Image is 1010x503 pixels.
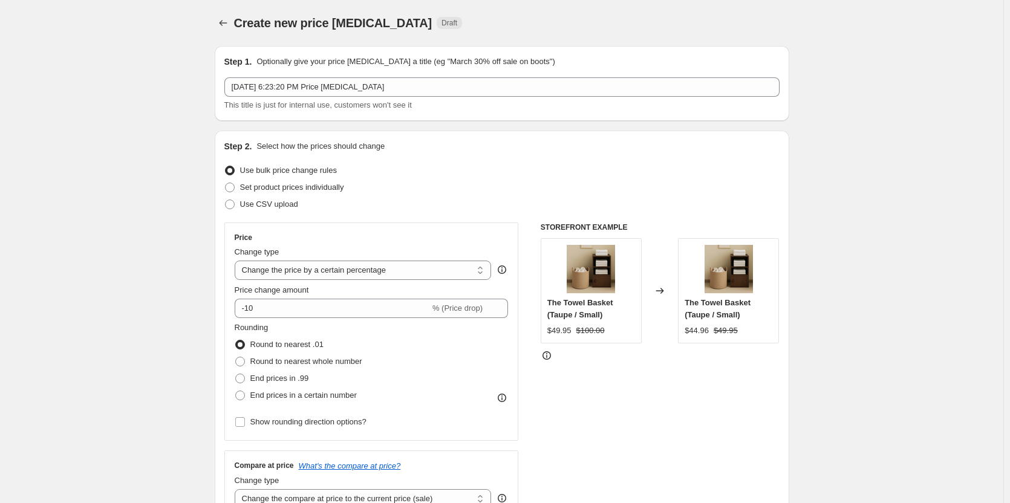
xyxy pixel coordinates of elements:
div: help [496,264,508,276]
img: mijn-winkel-towel-basket-taupe-small-the-towel-basket-75213343719799_80x.png [705,245,753,293]
span: % (Price drop) [432,303,483,313]
h3: Price [235,233,252,242]
input: 30% off holiday sale [224,77,780,97]
span: This title is just for internal use, customers won't see it [224,100,412,109]
span: Show rounding direction options? [250,417,367,426]
div: $49.95 [547,325,572,337]
input: -15 [235,299,430,318]
span: End prices in a certain number [250,391,357,400]
span: End prices in .99 [250,374,309,383]
span: Price change amount [235,285,309,294]
strike: $49.95 [714,325,738,337]
h2: Step 1. [224,56,252,68]
button: Price change jobs [215,15,232,31]
span: Change type [235,247,279,256]
span: Round to nearest .01 [250,340,324,349]
span: Create new price [MEDICAL_DATA] [234,16,432,30]
span: Draft [441,18,457,28]
p: Optionally give your price [MEDICAL_DATA] a title (eg "March 30% off sale on boots") [256,56,555,68]
span: Rounding [235,323,269,332]
h2: Step 2. [224,140,252,152]
strike: $100.00 [576,325,605,337]
span: The Towel Basket (Taupe / Small) [685,298,751,319]
span: Round to nearest whole number [250,357,362,366]
div: $44.96 [685,325,709,337]
h6: STOREFRONT EXAMPLE [541,222,780,232]
img: mijn-winkel-towel-basket-taupe-small-the-towel-basket-75213343719799_80x.png [567,245,615,293]
h3: Compare at price [235,461,294,470]
span: Set product prices individually [240,183,344,192]
button: What's the compare at price? [299,461,401,470]
span: Use CSV upload [240,200,298,209]
span: The Towel Basket (Taupe / Small) [547,298,613,319]
span: Change type [235,476,279,485]
span: Use bulk price change rules [240,166,337,175]
p: Select how the prices should change [256,140,385,152]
